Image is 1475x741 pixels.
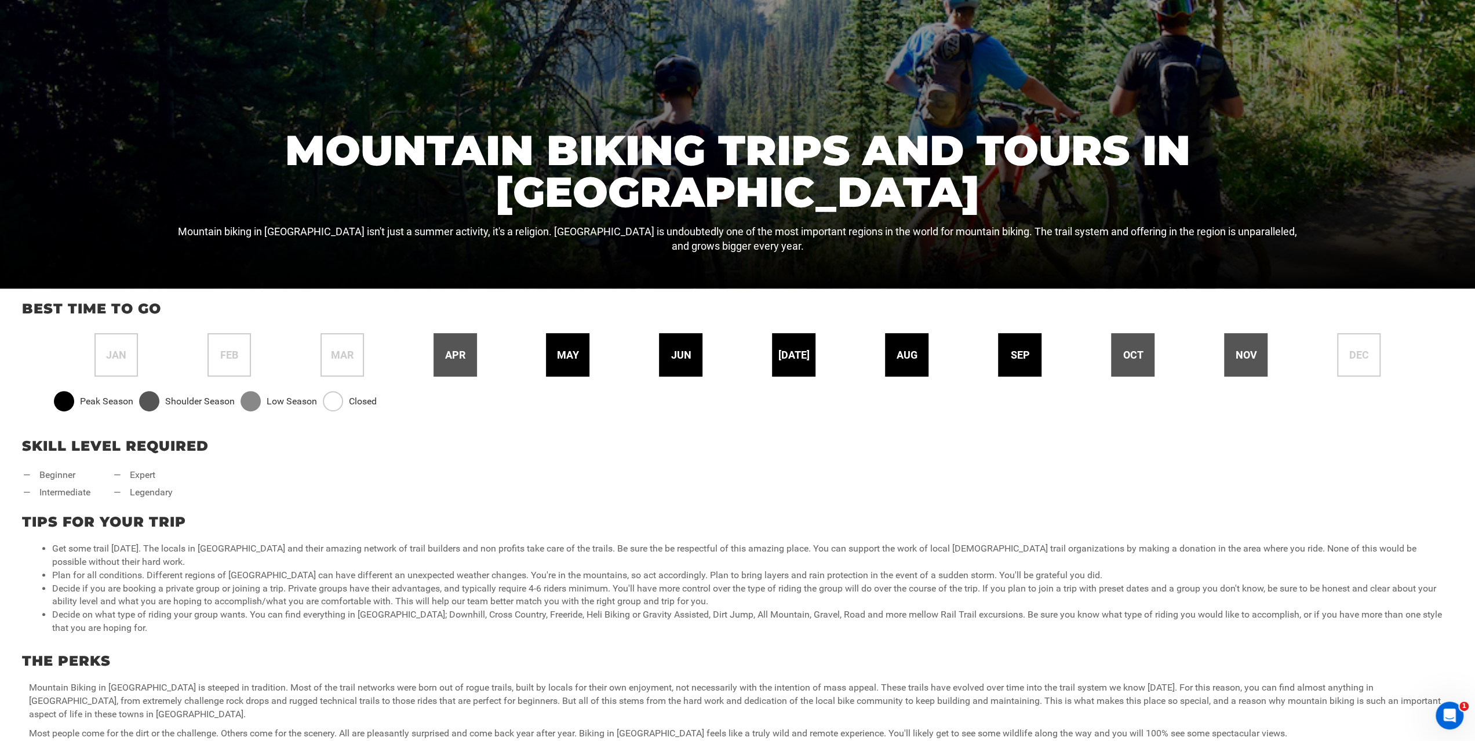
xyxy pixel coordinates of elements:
p: Most people come for the dirt or the challenge. Others come for the scenery. All are pleasantly s... [29,727,1446,740]
span: — [23,469,31,482]
iframe: Intercom live chat [1436,702,1463,729]
h1: Mountain Biking Trips and Tours in [GEOGRAPHIC_DATA] [176,129,1300,213]
li: legendary [114,486,173,499]
span: jun [671,348,691,363]
span: oct [1123,348,1143,363]
span: feb [220,348,238,363]
li: intermediate [23,486,90,499]
li: beginner [23,469,90,482]
span: mar [331,348,354,363]
p: Tips for your trip [22,512,1453,532]
p: Best time to go [22,299,1453,319]
span: — [114,486,121,499]
span: dec [1349,348,1369,363]
p: Mountain Biking in [GEOGRAPHIC_DATA] is steeped in tradition. Most of the trail networks were bor... [29,681,1446,721]
span: [DATE] [778,348,810,363]
li: Plan for all conditions. Different regions of [GEOGRAPHIC_DATA] can have different an unexpected ... [52,569,1446,582]
span: Shoulder Season [165,395,235,408]
li: Decide if you are booking a private group or joining a trip. Private groups have their advantages... [52,582,1446,609]
span: — [23,486,31,499]
span: apr [445,348,465,363]
li: Decide on what type of riding your group wants. You can find everything in [GEOGRAPHIC_DATA]; Dow... [52,608,1446,635]
span: 1 [1459,702,1469,711]
span: — [114,469,121,482]
span: Low Season [267,395,317,408]
span: Peak Season [80,395,133,408]
span: sep [1010,348,1029,363]
span: aug [897,348,917,363]
li: expert [114,469,173,482]
span: Closed [349,395,377,408]
span: jan [106,348,126,363]
p: The Perks [22,651,1453,671]
p: Mountain biking in [GEOGRAPHIC_DATA] isn't just a summer activity, it's a religion. [GEOGRAPHIC_D... [176,224,1300,254]
li: Get some trail [DATE]. The locals in [GEOGRAPHIC_DATA] and their amazing network of trail builder... [52,542,1446,569]
p: Skill Level Required [22,436,1453,456]
span: nov [1235,348,1257,363]
span: may [557,348,579,363]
